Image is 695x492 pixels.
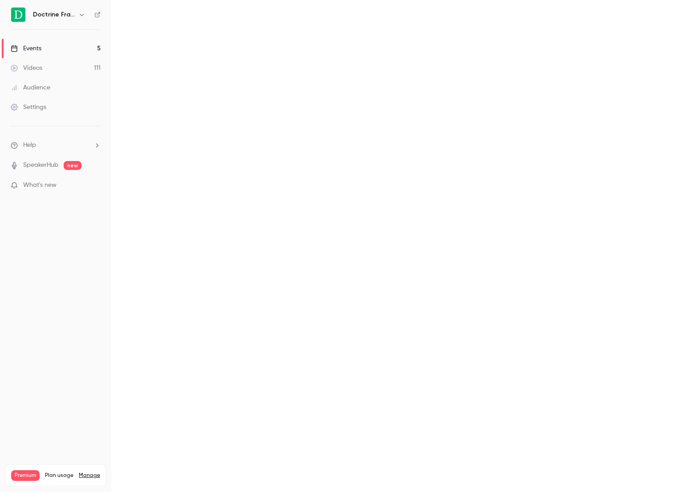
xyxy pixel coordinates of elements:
[11,83,50,92] div: Audience
[11,64,42,73] div: Videos
[11,103,46,112] div: Settings
[64,161,81,170] span: new
[11,141,101,150] li: help-dropdown-opener
[11,8,25,22] img: Doctrine France
[79,472,100,479] a: Manage
[11,470,40,481] span: Premium
[23,161,58,170] a: SpeakerHub
[33,10,75,19] h6: Doctrine France
[90,181,101,190] iframe: Noticeable Trigger
[11,44,41,53] div: Events
[23,141,36,150] span: Help
[45,472,73,479] span: Plan usage
[23,181,57,190] span: What's new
